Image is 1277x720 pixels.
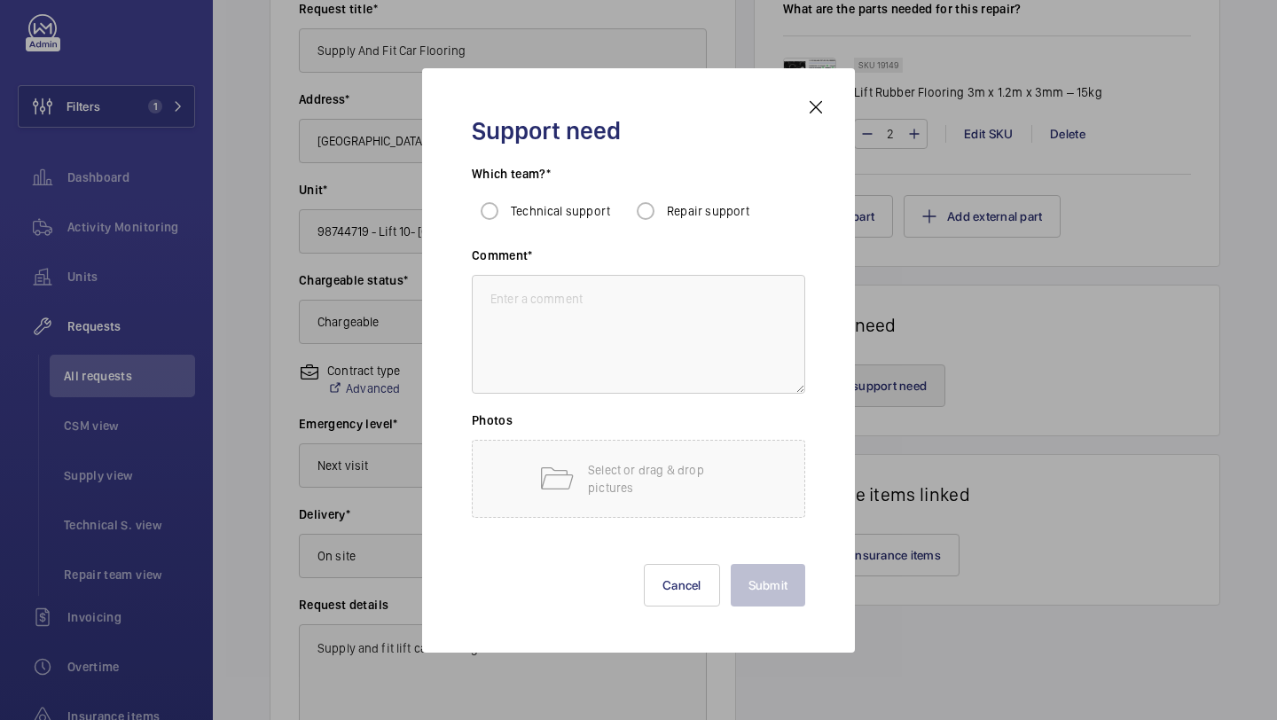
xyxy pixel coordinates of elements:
[472,165,805,193] h3: Which team?*
[644,564,720,607] button: Cancel
[472,114,805,147] h2: Support need
[667,204,750,218] span: Repair support
[472,247,805,275] h3: Comment*
[731,564,806,607] button: Submit
[472,411,805,440] h3: Photos
[511,204,610,218] span: Technical support
[588,461,739,497] p: Select or drag & drop pictures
